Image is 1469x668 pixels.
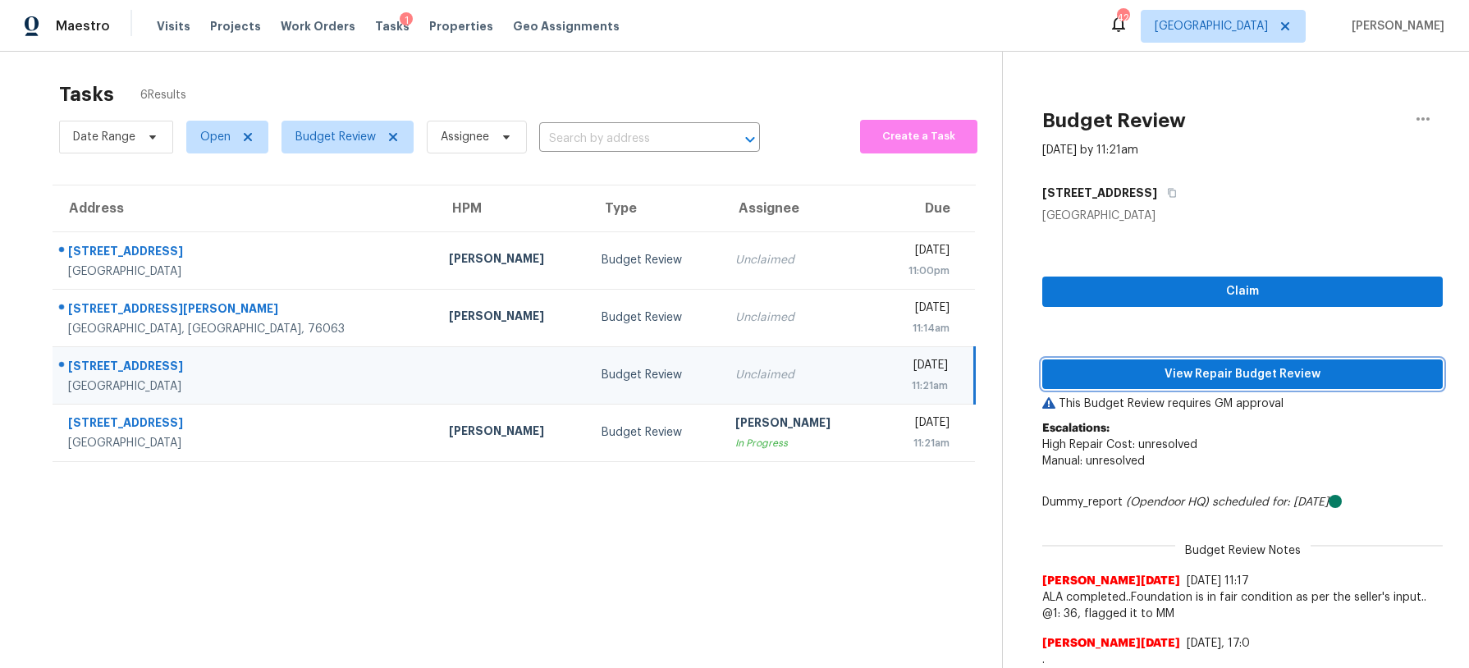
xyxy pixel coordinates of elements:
span: [DATE], 17:0 [1187,638,1250,649]
div: [GEOGRAPHIC_DATA] [1042,208,1443,224]
button: Create a Task [860,120,977,153]
span: Visits [157,18,190,34]
button: Copy Address [1157,178,1179,208]
span: Tasks [375,21,410,32]
div: 11:14am [888,320,950,336]
th: Address [53,185,436,231]
b: Escalations: [1042,423,1110,434]
i: (Opendoor HQ) [1126,496,1209,508]
h2: Budget Review [1042,112,1186,129]
span: Assignee [441,129,489,145]
th: Type [588,185,722,231]
div: [STREET_ADDRESS] [68,414,423,435]
div: [GEOGRAPHIC_DATA] [68,435,423,451]
span: Work Orders [281,18,355,34]
span: [DATE] 11:17 [1187,575,1249,587]
div: 11:21am [888,377,948,394]
th: Due [875,185,975,231]
div: Unclaimed [735,367,862,383]
span: Budget Review [295,129,376,145]
div: [STREET_ADDRESS][PERSON_NAME] [68,300,423,321]
div: [DATE] [888,414,950,435]
div: 11:21am [888,435,950,451]
button: Claim [1042,277,1443,307]
div: Budget Review [602,309,709,326]
th: Assignee [722,185,875,231]
span: Manual: unresolved [1042,455,1145,467]
span: Properties [429,18,493,34]
span: Maestro [56,18,110,34]
span: [GEOGRAPHIC_DATA] [1155,18,1268,34]
div: [STREET_ADDRESS] [68,358,423,378]
input: Search by address [539,126,714,152]
span: Budget Review Notes [1175,542,1311,559]
div: [PERSON_NAME] [449,308,575,328]
span: Claim [1055,281,1430,302]
span: [PERSON_NAME] [1345,18,1444,34]
span: [PERSON_NAME][DATE] [1042,635,1180,652]
div: [PERSON_NAME] [735,414,862,435]
span: ALA completed..Foundation is in fair condition as per the seller's input.. @1: 36, flagged it to MM [1042,589,1443,622]
div: Unclaimed [735,309,862,326]
span: Geo Assignments [513,18,620,34]
button: View Repair Budget Review [1042,359,1443,390]
button: Open [739,128,762,151]
div: 1 [400,12,413,29]
span: . [1042,652,1443,668]
th: HPM [436,185,588,231]
span: Create a Task [868,127,969,146]
h5: [STREET_ADDRESS] [1042,185,1157,201]
div: 42 [1117,10,1128,26]
div: Dummy_report [1042,494,1443,510]
i: scheduled for: [DATE] [1212,496,1329,508]
div: [PERSON_NAME] [449,423,575,443]
div: [DATE] [888,357,948,377]
div: Budget Review [602,367,709,383]
span: Open [200,129,231,145]
p: This Budget Review requires GM approval [1042,396,1443,412]
span: 6 Results [140,87,186,103]
div: [GEOGRAPHIC_DATA], [GEOGRAPHIC_DATA], 76063 [68,321,423,337]
span: Projects [210,18,261,34]
span: View Repair Budget Review [1055,364,1430,385]
div: 11:00pm [888,263,950,279]
div: [STREET_ADDRESS] [68,243,423,263]
div: [PERSON_NAME] [449,250,575,271]
div: [GEOGRAPHIC_DATA] [68,378,423,395]
div: [DATE] by 11:21am [1042,142,1138,158]
span: Date Range [73,129,135,145]
div: Unclaimed [735,252,862,268]
div: [GEOGRAPHIC_DATA] [68,263,423,280]
div: Budget Review [602,252,709,268]
div: In Progress [735,435,862,451]
span: [PERSON_NAME][DATE] [1042,573,1180,589]
h2: Tasks [59,86,114,103]
div: Budget Review [602,424,709,441]
span: High Repair Cost: unresolved [1042,439,1197,451]
div: [DATE] [888,300,950,320]
div: [DATE] [888,242,950,263]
